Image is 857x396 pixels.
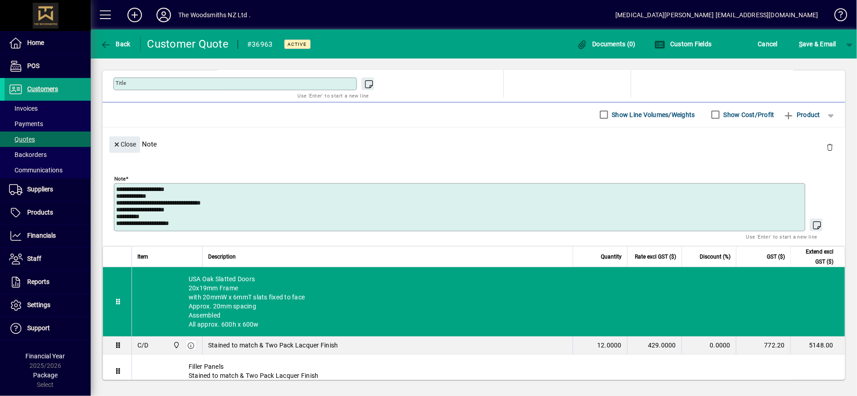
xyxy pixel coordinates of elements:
[610,110,695,119] label: Show Line Volumes/Weights
[27,62,39,69] span: POS
[102,127,845,161] div: Note
[27,39,44,46] span: Home
[5,294,91,317] a: Settings
[27,232,56,239] span: Financials
[736,337,790,355] td: 772.20
[799,37,836,51] span: ave & Email
[5,116,91,132] a: Payments
[170,340,181,350] span: The Woodsmiths
[27,209,53,216] span: Products
[784,108,820,122] span: Product
[147,37,229,51] div: Customer Quote
[27,255,41,262] span: Staff
[9,151,47,158] span: Backorders
[27,186,53,193] span: Suppliers
[149,7,178,23] button: Profile
[137,341,149,350] div: C/D
[132,355,845,387] div: Filler Panels Stained to match & Two Pack Lacquer Finish
[799,40,803,48] span: S
[5,132,91,147] a: Quotes
[9,136,35,143] span: Quotes
[27,278,49,285] span: Reports
[91,36,141,52] app-page-header-button: Back
[9,120,43,127] span: Payments
[796,247,833,267] span: Extend excl GST ($)
[5,32,91,54] a: Home
[208,341,338,350] span: Stained to match & Two Pack Lacquer Finish
[27,85,58,93] span: Customers
[5,55,91,78] a: POS
[137,252,148,262] span: Item
[652,36,714,52] button: Custom Fields
[5,162,91,178] a: Communications
[5,201,91,224] a: Products
[27,324,50,332] span: Support
[26,352,65,360] span: Financial Year
[116,80,126,86] mat-label: Title
[27,301,50,308] span: Settings
[722,110,774,119] label: Show Cost/Profit
[577,40,636,48] span: Documents (0)
[132,267,845,336] div: USA Oak Slatted Doors 20x19mm Frame with 20mmW x 6mmT slats fixed to face Approx. 20mm spacing As...
[779,107,825,123] button: Product
[5,317,91,340] a: Support
[700,252,730,262] span: Discount (%)
[178,8,251,22] div: The Woodsmiths NZ Ltd .
[601,252,622,262] span: Quantity
[113,137,136,152] span: Close
[682,337,736,355] td: 0.0000
[790,337,845,355] td: 5148.00
[114,175,126,181] mat-label: Note
[5,178,91,201] a: Suppliers
[633,341,676,350] div: 429.0000
[5,248,91,270] a: Staff
[746,231,818,242] mat-hint: Use 'Enter' to start a new line
[5,225,91,247] a: Financials
[758,37,778,51] span: Cancel
[107,140,142,148] app-page-header-button: Close
[120,7,149,23] button: Add
[597,341,622,350] span: 12.0000
[247,37,273,52] div: #36963
[5,101,91,116] a: Invoices
[756,36,780,52] button: Cancel
[655,40,712,48] span: Custom Fields
[819,137,841,158] button: Delete
[288,41,307,47] span: Active
[9,166,63,174] span: Communications
[615,8,818,22] div: [MEDICAL_DATA][PERSON_NAME] [EMAIL_ADDRESS][DOMAIN_NAME]
[33,372,58,379] span: Package
[9,105,38,112] span: Invoices
[208,252,236,262] span: Description
[575,36,638,52] button: Documents (0)
[98,36,133,52] button: Back
[109,137,140,153] button: Close
[635,252,676,262] span: Rate excl GST ($)
[828,2,846,31] a: Knowledge Base
[100,40,131,48] span: Back
[767,252,785,262] span: GST ($)
[5,147,91,162] a: Backorders
[298,90,369,101] mat-hint: Use 'Enter' to start a new line
[794,36,841,52] button: Save & Email
[819,143,841,151] app-page-header-button: Delete
[5,271,91,293] a: Reports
